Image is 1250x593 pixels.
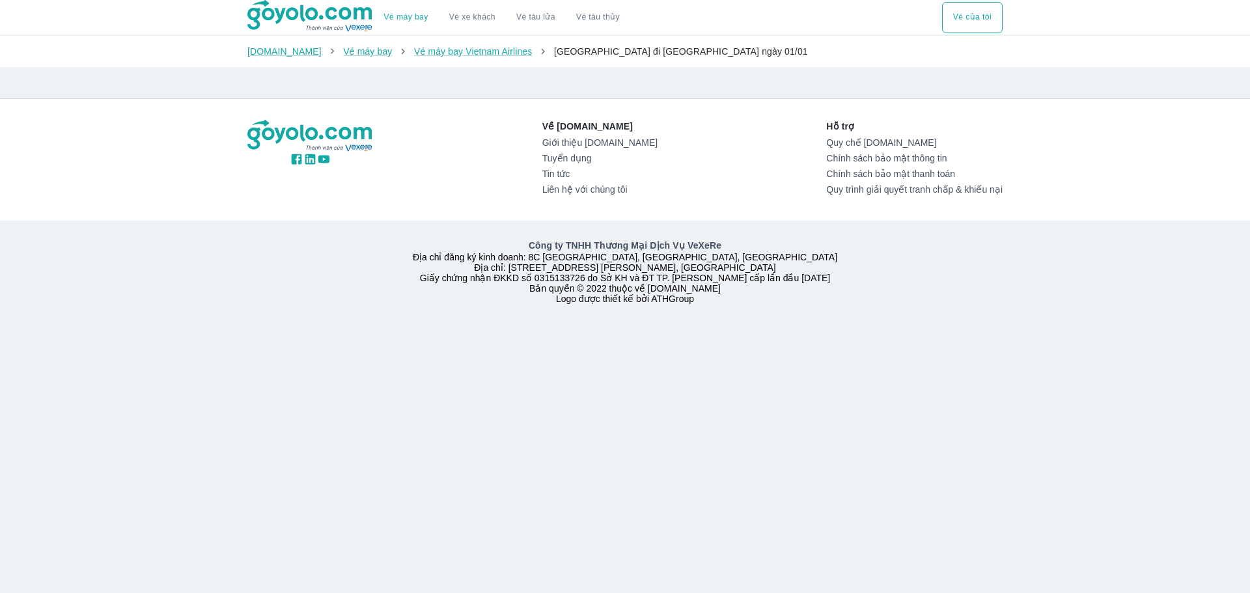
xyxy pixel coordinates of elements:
a: Vé xe khách [449,12,495,22]
a: Vé tàu lửa [506,2,566,33]
img: logo [247,120,374,152]
a: Liên hệ với chúng tôi [542,184,658,195]
button: Vé của tôi [942,2,1003,33]
a: Giới thiệu [DOMAIN_NAME] [542,137,658,148]
a: Tuyển dụng [542,153,658,163]
a: Quy trình giải quyết tranh chấp & khiếu nại [826,184,1003,195]
p: Về [DOMAIN_NAME] [542,120,658,133]
a: Vé máy bay Vietnam Airlines [414,46,533,57]
a: Tin tức [542,169,658,179]
div: Địa chỉ đăng ký kinh doanh: 8C [GEOGRAPHIC_DATA], [GEOGRAPHIC_DATA], [GEOGRAPHIC_DATA] Địa chỉ: [... [240,239,1010,304]
div: choose transportation mode [374,2,630,33]
div: choose transportation mode [942,2,1003,33]
a: Quy chế [DOMAIN_NAME] [826,137,1003,148]
a: Chính sách bảo mật thông tin [826,153,1003,163]
nav: breadcrumb [247,45,1003,58]
span: [GEOGRAPHIC_DATA] đi [GEOGRAPHIC_DATA] ngày 01/01 [554,46,808,57]
button: Vé tàu thủy [566,2,630,33]
a: [DOMAIN_NAME] [247,46,322,57]
p: Công ty TNHH Thương Mại Dịch Vụ VeXeRe [250,239,1000,252]
p: Hỗ trợ [826,120,1003,133]
a: Vé máy bay [343,46,392,57]
a: Chính sách bảo mật thanh toán [826,169,1003,179]
a: Vé máy bay [384,12,428,22]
